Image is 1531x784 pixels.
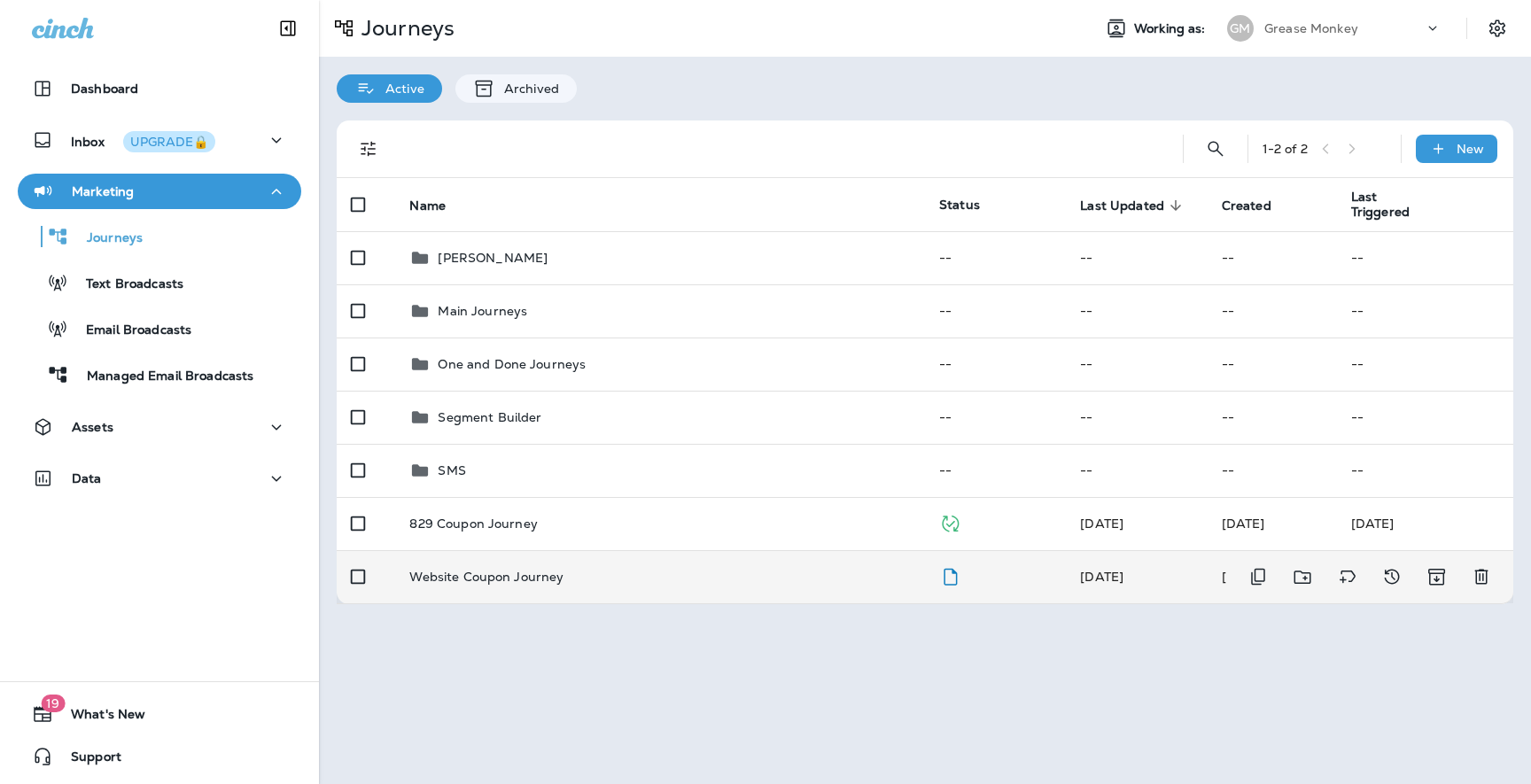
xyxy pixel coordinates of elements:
[18,409,301,445] button: Assets
[377,82,424,96] p: Active
[1263,142,1308,156] div: 1 - 2 of 2
[1285,559,1321,595] button: Move to folder
[71,82,138,96] p: Dashboard
[263,11,313,46] button: Collapse Sidebar
[1227,15,1254,42] div: GM
[1208,284,1337,338] td: --
[1337,284,1513,338] td: --
[925,444,1066,497] td: --
[130,136,208,148] div: UPGRADE🔒
[1208,444,1337,497] td: --
[939,514,961,530] span: Published
[1208,338,1337,391] td: --
[409,198,446,213] span: Name
[438,357,586,371] p: One and Done Journeys
[69,230,143,247] p: Journeys
[409,570,563,584] p: Website Coupon Journey
[495,82,559,96] p: Archived
[1330,559,1365,595] button: Add tags
[1080,198,1187,213] span: Last Updated
[1066,231,1207,284] td: --
[18,739,301,774] button: Support
[68,276,183,293] p: Text Broadcasts
[1134,21,1209,36] span: Working as:
[71,131,215,150] p: Inbox
[1222,198,1294,213] span: Created
[72,471,102,485] p: Data
[1066,284,1207,338] td: --
[351,131,386,167] button: Filters
[438,410,541,424] p: Segment Builder
[18,71,301,106] button: Dashboard
[1481,12,1513,44] button: Settings
[939,197,980,213] span: Status
[72,420,113,434] p: Assets
[939,567,961,583] span: Draft
[1222,569,1265,585] span: Brian Clark
[1337,231,1513,284] td: --
[18,174,301,209] button: Marketing
[1208,391,1337,444] td: --
[409,198,469,213] span: Name
[18,356,301,393] button: Managed Email Broadcasts
[1066,444,1207,497] td: --
[68,322,191,339] p: Email Broadcasts
[123,131,215,152] button: UPGRADE🔒
[69,369,253,385] p: Managed Email Broadcasts
[1337,338,1513,391] td: --
[1208,231,1337,284] td: --
[1066,338,1207,391] td: --
[925,338,1066,391] td: --
[925,284,1066,338] td: --
[1351,190,1448,220] span: Last Triggered
[438,304,527,318] p: Main Journeys
[1337,444,1513,497] td: --
[1337,497,1513,550] td: [DATE]
[1418,559,1455,595] button: Archive
[1222,198,1271,213] span: Created
[1222,516,1265,532] span: Jan Wojtasinski
[354,15,455,42] p: Journeys
[18,218,301,255] button: Journeys
[1080,198,1164,213] span: Last Updated
[18,696,301,732] button: 19What's New
[18,122,301,158] button: InboxUPGRADE🔒
[1457,142,1484,156] p: New
[925,231,1066,284] td: --
[1240,559,1276,595] button: Duplicate
[1351,190,1425,220] span: Last Triggered
[438,463,465,477] p: SMS
[53,707,145,728] span: What's New
[18,461,301,496] button: Data
[53,749,121,771] span: Support
[72,184,134,198] p: Marketing
[1264,21,1358,35] p: Grease Monkey
[1374,559,1410,595] button: View Changelog
[409,516,538,531] p: 829 Coupon Journey
[41,695,65,712] span: 19
[1066,391,1207,444] td: --
[438,251,548,265] p: [PERSON_NAME]
[1198,131,1233,167] button: Search Journeys
[1080,516,1123,532] span: Jan Wojtasinski
[18,264,301,301] button: Text Broadcasts
[1464,559,1499,595] button: Delete
[1337,391,1513,444] td: --
[1080,569,1123,585] span: Brian Clark
[18,310,301,347] button: Email Broadcasts
[925,391,1066,444] td: --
